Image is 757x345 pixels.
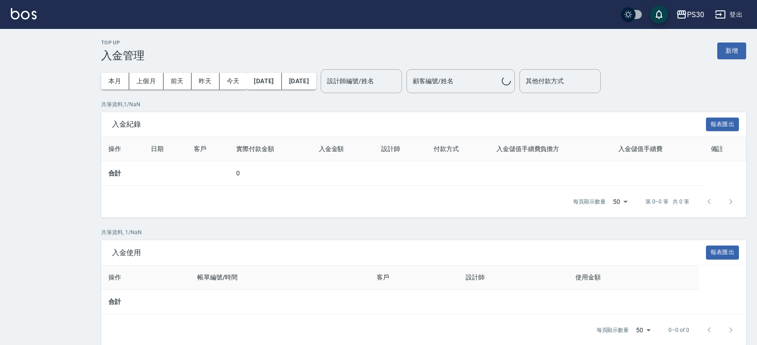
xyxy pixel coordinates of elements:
[717,46,746,55] a: 新增
[573,198,606,206] p: 每頁顯示數量
[458,265,568,290] th: 設計師
[374,137,426,161] th: 設計師
[706,118,739,132] button: 報表匯出
[129,73,164,90] button: 上個月
[369,265,458,290] th: 客戶
[426,137,489,161] th: 付款方式
[609,189,631,214] div: 50
[706,119,739,128] a: 報表匯出
[673,5,708,24] button: PS30
[112,248,706,257] span: 入金使用
[568,265,699,290] th: 使用金額
[229,137,311,161] th: 實際付款金額
[229,161,311,186] td: 0
[687,9,704,20] div: PS30
[282,73,316,90] button: [DATE]
[717,43,746,59] button: 新增
[220,73,247,90] button: 今天
[112,120,706,129] span: 入金紀錄
[187,137,229,161] th: 客戶
[645,198,689,206] p: 第 0–0 筆 共 0 筆
[489,137,611,161] th: 入金儲值手續費負擔方
[101,228,746,236] p: 共 筆資料, 1 / NaN
[101,100,746,109] p: 共 筆資料, 1 / NaN
[192,73,220,90] button: 昨天
[597,326,629,334] p: 每頁顯示數量
[101,73,129,90] button: 本月
[101,49,145,62] h3: 入金管理
[706,248,739,256] a: 報表匯出
[632,318,654,342] div: 50
[101,265,190,290] th: 操作
[706,246,739,260] button: 報表匯出
[650,5,668,24] button: save
[11,8,37,19] img: Logo
[101,290,190,314] td: 合計
[312,137,374,161] th: 入金金額
[611,137,703,161] th: 入金儲值手續費
[704,137,746,161] th: 備註
[164,73,192,90] button: 前天
[101,161,187,186] td: 合計
[101,40,145,46] h2: Top Up
[711,6,746,23] button: 登出
[190,265,369,290] th: 帳單編號/時間
[101,137,144,161] th: 操作
[668,326,689,334] p: 0–0 of 0
[247,73,281,90] button: [DATE]
[144,137,186,161] th: 日期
